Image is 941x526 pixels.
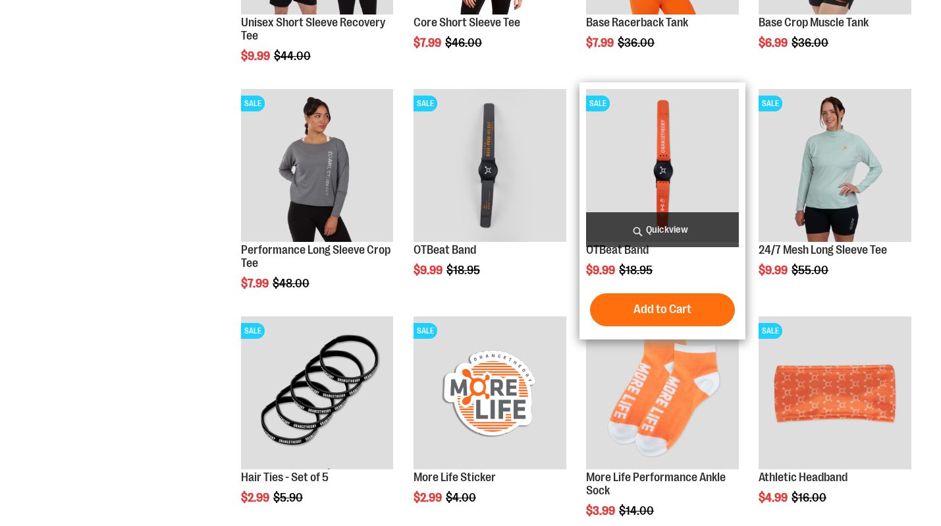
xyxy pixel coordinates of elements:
[792,264,830,277] span: $55.00
[792,491,828,504] span: $16.00
[586,89,739,242] img: OTBeat Band
[446,491,478,504] span: $4.00
[234,82,400,323] div: product
[586,504,617,517] span: $3.99
[241,316,394,469] img: Hair Ties - Set of 5
[759,16,869,29] a: Base Crop Muscle Tank
[586,316,739,471] a: Product image for More Life Performance Ankle SockSALE
[792,36,830,49] span: $36.00
[414,471,496,484] a: More Life Sticker
[446,264,482,277] span: $18.95
[445,36,484,49] span: $46.00
[619,504,656,517] span: $14.00
[759,89,911,244] a: 24/7 Mesh Long Sleeve TeeSALESALE
[273,491,305,504] span: $5.90
[241,96,265,111] span: SALE
[586,36,616,49] span: $7.99
[586,264,617,277] span: $9.99
[759,243,887,256] a: 24/7 Mesh Long Sleeve Tee
[759,36,790,49] span: $6.99
[414,491,444,504] span: $2.99
[618,36,657,49] span: $36.00
[586,471,726,497] a: More Life Performance Ankle Sock
[414,243,476,256] a: OTBeat Band
[414,323,437,339] span: SALE
[414,316,566,469] img: Product image for More Life Sticker
[759,491,790,504] span: $4.99
[241,277,271,290] span: $7.99
[241,491,271,504] span: $2.99
[759,89,911,242] img: 24/7 Mesh Long Sleeve Tee
[414,89,566,242] img: OTBeat Band
[414,36,443,49] span: $7.99
[414,96,437,111] span: SALE
[241,471,329,484] a: Hair Ties - Set of 5
[241,323,265,339] span: SALE
[619,264,655,277] span: $18.95
[414,264,444,277] span: $9.99
[241,89,394,242] img: Product image for Performance Long Sleeve Crop Tee
[586,212,739,247] a: Quickview
[414,16,520,29] a: Core Short Sleeve Tee
[241,316,394,471] a: Hair Ties - Set of 5SALE
[633,302,691,316] span: Add to Cart
[586,16,688,29] a: Base Racerback Tank
[407,82,573,310] div: product
[759,316,911,471] a: Product image for Athletic HeadbandSALE
[241,243,390,270] a: Performance Long Sleeve Crop Tee
[274,49,313,63] span: $44.00
[241,16,385,42] a: Unisex Short Sleeve Recovery Tee
[586,96,610,111] span: SALE
[414,316,566,471] a: Product image for More Life StickerSALE
[273,277,311,290] span: $48.00
[759,264,790,277] span: $9.99
[586,316,739,469] img: Product image for More Life Performance Ankle Sock
[759,471,847,484] a: Athletic Headband
[590,293,735,326] button: Add to Cart
[586,243,649,256] a: OTBeat Band
[241,89,394,244] a: Product image for Performance Long Sleeve Crop TeeSALESALE
[759,323,782,339] span: SALE
[414,89,566,244] a: OTBeat BandSALESALE
[759,316,911,469] img: Product image for Athletic Headband
[579,82,745,339] div: product
[241,49,272,63] span: $9.99
[586,89,739,244] a: OTBeat BandSALESALE
[752,82,918,310] div: product
[759,96,782,111] span: SALE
